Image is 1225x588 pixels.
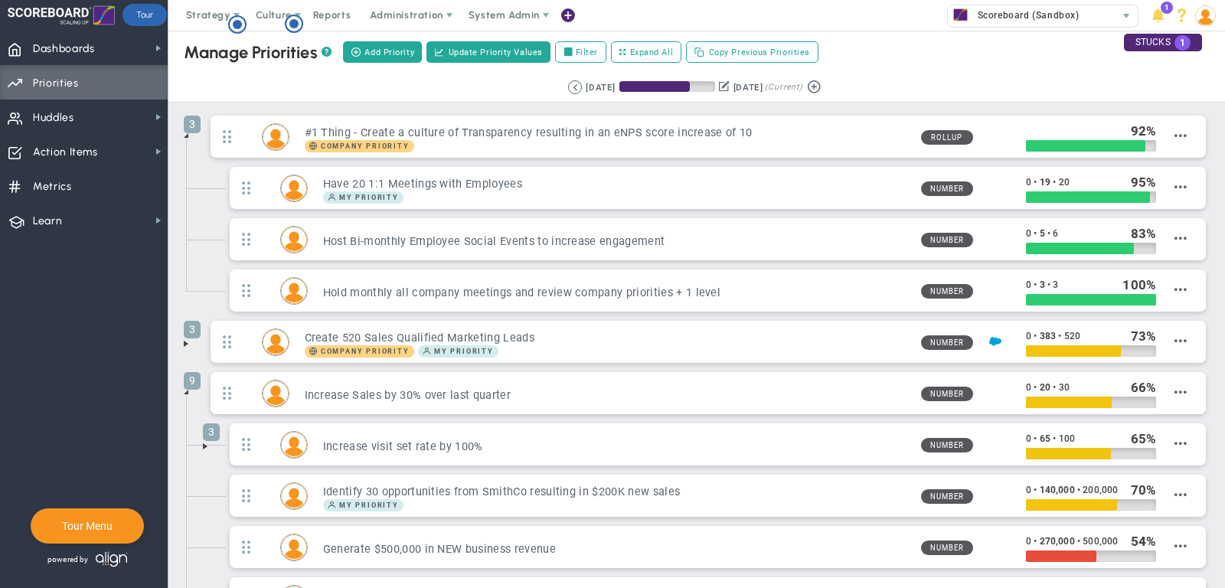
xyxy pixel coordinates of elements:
[323,542,909,557] h3: Generate $500,000 in NEW business revenue
[921,541,973,555] span: Number
[323,485,909,499] h3: Identify 30 opportunities from SmithCo resulting in $200K new sales
[323,439,909,454] h3: Increase visit set rate by 100%
[568,80,582,94] button: Go to previous period
[1053,382,1056,393] span: •
[343,41,422,63] button: Add Priority
[1131,533,1157,550] div: %
[921,181,973,196] span: Number
[469,9,540,21] span: System Admin
[1077,536,1080,547] span: •
[280,175,308,202] div: Hannah Dogru
[33,136,98,168] span: Action Items
[305,345,414,358] span: Company Priority
[1131,122,1157,139] div: %
[1059,177,1070,188] span: 20
[1083,485,1118,495] span: 200,000
[1059,382,1070,393] span: 30
[323,499,403,511] span: My Priority
[686,41,818,63] button: Copy Previous Priorities
[418,345,498,358] span: My Priority
[586,80,615,94] div: [DATE]
[184,42,332,63] div: Manage Priorities
[1053,177,1056,188] span: •
[611,41,681,63] button: Expand All
[1131,482,1146,498] span: 70
[1122,276,1156,293] div: %
[1026,331,1031,341] span: 0
[426,41,550,63] button: Update Priority Values
[184,321,201,338] span: 3
[1083,536,1118,547] span: 500,000
[630,46,674,59] span: Expand All
[1026,228,1031,239] span: 0
[1047,228,1050,239] span: •
[1124,34,1202,51] div: STUCKS
[364,46,414,59] span: Add Priority
[619,81,715,92] div: Period Progress: 74% Day 67 of 90 with 23 remaining.
[1026,279,1031,290] span: 0
[262,123,289,151] div: Mark Collins
[1026,485,1031,495] span: 0
[1131,431,1146,446] span: 65
[1077,485,1080,495] span: •
[1131,225,1157,242] div: %
[1040,279,1045,290] span: 3
[970,5,1080,25] span: Scoreboard (Sandbox)
[339,501,399,509] span: My Priority
[263,381,289,407] img: Katie Williams
[709,46,810,59] span: Copy Previous Priorities
[262,380,289,407] div: Katie Williams
[280,226,308,253] div: Jane Wilson
[449,46,543,59] span: Update Priority Values
[256,9,292,21] span: Culture
[921,387,973,401] span: Number
[1116,5,1138,27] span: select
[1034,331,1037,341] span: •
[765,80,802,94] span: (Current)
[57,519,117,533] button: Tour Menu
[323,234,909,249] h3: Host Bi-monthly Employee Social Events to increase engagement
[1040,228,1045,239] span: 5
[921,335,973,350] span: Number
[1026,382,1031,393] span: 0
[1059,433,1075,444] span: 100
[281,432,307,458] img: Jane Wilson
[1131,482,1157,498] div: %
[323,177,909,191] h3: Have 20 1:1 Meetings with Employees
[280,534,308,561] div: Jane Wilson
[989,335,1001,348] img: Salesforce Enabled<br />Sandbox: Quarterly Leads and Opportunities
[1131,380,1146,395] span: 66
[321,142,410,150] span: Company Priority
[1053,433,1056,444] span: •
[280,277,308,305] div: Tom Johnson
[305,126,909,140] h3: #1 Thing - Create a culture of Transparency resulting in an eNPS score increase of 10
[262,328,289,356] div: Hannah Dogru
[1053,279,1058,290] span: 3
[921,489,973,504] span: Number
[1040,382,1050,393] span: 20
[280,482,308,510] div: Hannah Dogru
[921,130,973,145] span: Rollup
[1131,328,1157,345] div: %
[1131,328,1146,344] span: 73
[281,534,307,560] img: Jane Wilson
[1131,534,1146,549] span: 54
[1131,175,1146,190] span: 95
[33,171,72,203] span: Metrics
[1131,379,1157,396] div: %
[1195,5,1216,26] img: 193898.Person.photo
[1034,382,1037,393] span: •
[184,116,201,133] span: 3
[1034,228,1037,239] span: •
[281,175,307,201] img: Hannah Dogru
[1040,177,1050,188] span: 19
[1034,485,1037,495] span: •
[733,80,763,94] div: [DATE]
[1047,279,1050,290] span: •
[339,194,399,201] span: My Priority
[33,33,95,65] span: Dashboards
[31,547,194,571] div: Powered by Align
[281,227,307,253] img: Jane Wilson
[1122,277,1145,292] span: 100
[280,431,308,459] div: Jane Wilson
